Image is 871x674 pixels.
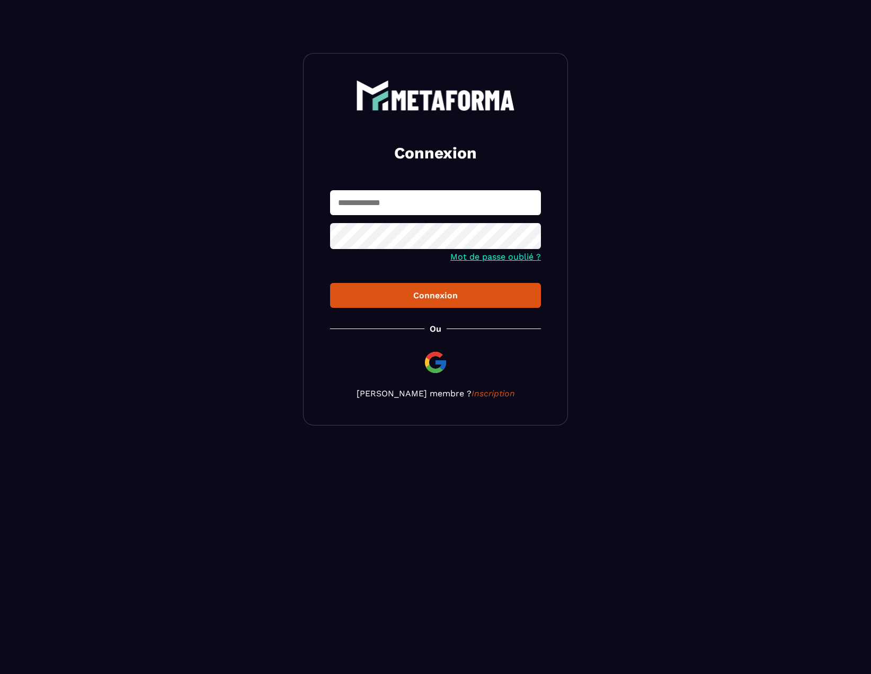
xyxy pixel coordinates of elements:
p: [PERSON_NAME] membre ? [330,388,541,398]
div: Connexion [339,290,532,300]
img: logo [356,80,515,111]
button: Connexion [330,283,541,308]
a: Inscription [472,388,515,398]
a: Mot de passe oublié ? [450,252,541,262]
h2: Connexion [343,143,528,164]
a: logo [330,80,541,111]
p: Ou [430,324,441,334]
img: google [423,350,448,375]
